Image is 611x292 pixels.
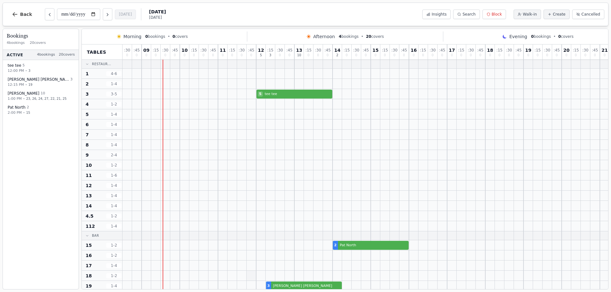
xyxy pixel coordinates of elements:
[355,54,357,57] span: 0
[86,162,92,168] span: 10
[334,243,337,248] span: 2
[563,48,569,52] span: 20
[258,92,263,97] span: 5
[277,48,283,52] span: : 30
[8,82,24,87] span: 12:15 PM
[553,34,556,39] span: •
[86,111,89,118] span: 5
[212,54,214,57] span: 0
[531,34,534,39] span: 0
[184,54,186,57] span: 0
[4,89,77,104] button: [PERSON_NAME] 101:00 PM•23, 26, 24, 27, 22, 21, 25
[544,48,550,52] span: : 30
[517,54,519,57] span: 0
[86,142,89,148] span: 8
[86,223,95,229] span: 112
[458,48,464,52] span: : 15
[172,48,178,52] span: : 45
[103,8,112,20] button: Next day
[7,52,23,57] span: Active
[487,48,493,52] span: 18
[250,54,252,57] span: 0
[7,33,75,39] h3: Bookings
[325,48,331,52] span: : 45
[4,61,77,76] button: tee tee512:00 PM•3
[375,54,376,57] span: 0
[420,48,426,52] span: : 15
[344,48,350,52] span: : 15
[106,224,122,229] span: 1 - 4
[106,112,122,117] span: 1 - 4
[4,75,77,90] button: [PERSON_NAME] [PERSON_NAME]312:15 PM•19
[489,54,491,57] span: 0
[222,54,224,57] span: 0
[86,252,92,259] span: 16
[86,121,89,128] span: 6
[267,48,273,52] span: : 15
[106,253,122,258] span: 1 - 2
[172,34,175,39] span: 0
[496,48,502,52] span: : 15
[162,48,168,52] span: : 30
[25,68,27,73] span: •
[339,34,358,39] span: bookings
[25,82,27,87] span: •
[30,40,46,46] span: 20 covers
[313,33,335,40] span: Afternoon
[479,54,481,57] span: 0
[191,48,197,52] span: : 15
[86,273,92,279] span: 18
[86,242,92,248] span: 15
[468,48,474,52] span: : 30
[181,48,187,52] span: 10
[145,34,148,39] span: 0
[106,122,122,127] span: 1 - 4
[422,10,451,19] button: Insights
[430,48,436,52] span: : 30
[575,54,577,57] span: 0
[544,10,570,19] button: Create
[8,77,69,82] span: [PERSON_NAME] [PERSON_NAME]
[106,81,122,86] span: 1 - 4
[155,54,157,57] span: 0
[558,34,573,39] span: covers
[106,173,122,178] span: 1 - 6
[393,54,395,57] span: 0
[106,214,122,219] span: 1 - 2
[535,48,541,52] span: : 15
[26,110,30,115] span: 15
[229,48,235,52] span: : 15
[514,10,541,19] button: Walk-in
[248,48,254,52] span: : 45
[8,110,22,115] span: 2:00 PM
[432,12,446,17] span: Insights
[106,283,122,289] span: 1 - 4
[508,54,510,57] span: 0
[582,48,588,52] span: : 30
[92,62,111,66] span: Restaur...
[220,48,226,52] span: 11
[86,262,92,269] span: 17
[86,193,92,199] span: 13
[581,12,600,17] span: Cancelled
[106,92,122,97] span: 3 - 5
[546,54,548,57] span: 0
[86,132,89,138] span: 7
[288,54,290,57] span: 0
[37,52,55,58] span: 4 bookings
[391,48,397,52] span: : 30
[260,54,262,57] span: 5
[168,34,170,39] span: •
[482,10,506,19] button: Block
[239,48,245,52] span: : 30
[573,48,579,52] span: : 15
[86,283,92,289] span: 19
[8,68,24,73] span: 12:00 PM
[451,54,453,57] span: 0
[346,54,348,57] span: 0
[470,54,472,57] span: 0
[315,48,321,52] span: : 30
[86,81,89,87] span: 2
[523,12,537,17] span: Walk-in
[87,49,106,55] span: Tables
